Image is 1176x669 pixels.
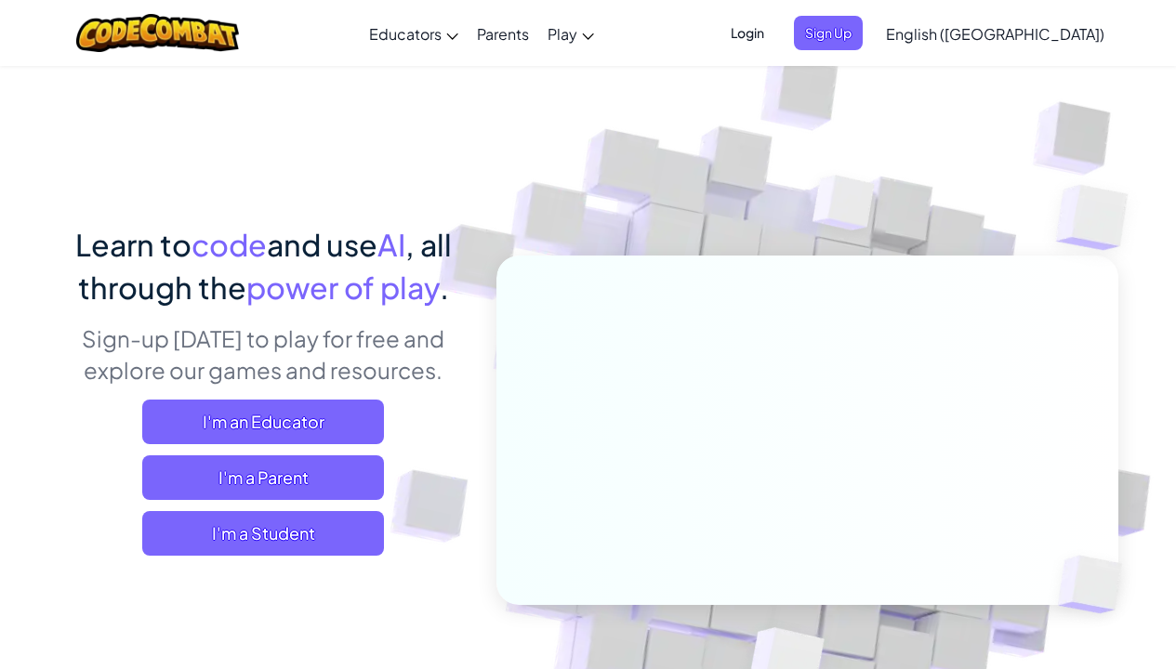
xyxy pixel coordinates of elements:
button: Sign Up [794,16,863,50]
button: Login [720,16,775,50]
span: Learn to [75,226,192,263]
button: I'm a Student [142,511,384,556]
span: power of play [246,269,440,306]
p: Sign-up [DATE] to play for free and explore our games and resources. [59,322,469,386]
span: code [192,226,267,263]
img: Overlap cubes [1026,517,1166,652]
span: English ([GEOGRAPHIC_DATA]) [886,24,1104,44]
a: English ([GEOGRAPHIC_DATA]) [877,8,1114,59]
img: CodeCombat logo [76,14,239,52]
a: Educators [360,8,468,59]
span: Play [548,24,577,44]
span: . [440,269,449,306]
span: AI [377,226,405,263]
span: and use [267,226,377,263]
a: Parents [468,8,538,59]
a: Play [538,8,603,59]
span: Educators [369,24,442,44]
a: I'm a Parent [142,455,384,500]
img: Overlap cubes [777,138,911,277]
a: I'm an Educator [142,400,384,444]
